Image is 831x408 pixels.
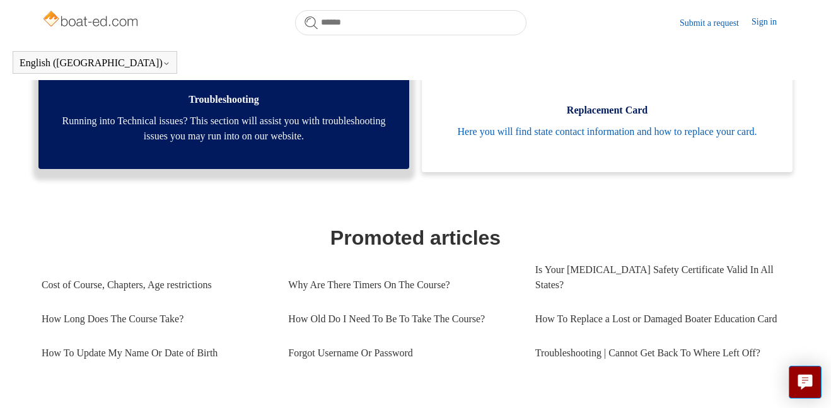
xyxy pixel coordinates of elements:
span: Troubleshooting [57,92,390,107]
a: Cost of Course, Chapters, Age restrictions [42,268,269,302]
button: English ([GEOGRAPHIC_DATA]) [20,57,170,69]
a: How Old Do I Need To Be To Take The Course? [288,302,516,336]
a: How To Update My Name Or Date of Birth [42,336,269,370]
a: Sign in [752,15,789,30]
h1: Promoted articles [42,223,789,253]
a: Is Your [MEDICAL_DATA] Safety Certificate Valid In All States? [535,253,782,302]
button: Live chat [789,366,822,399]
a: Troubleshooting Running into Technical issues? This section will assist you with troubleshooting ... [38,61,409,169]
span: Running into Technical issues? This section will assist you with troubleshooting issues you may r... [57,114,390,144]
input: Search [295,10,526,35]
span: Here you will find state contact information and how to replace your card. [441,124,774,139]
a: Forgot Username Or Password [288,336,516,370]
span: Replacement Card [441,103,774,118]
a: How To Replace a Lost or Damaged Boater Education Card [535,302,782,336]
img: Boat-Ed Help Center home page [42,8,142,33]
a: Replacement Card Here you will find state contact information and how to replace your card. [422,64,793,172]
a: Submit a request [680,16,752,30]
a: How Long Does The Course Take? [42,302,269,336]
a: Why Are There Timers On The Course? [288,268,516,302]
a: Troubleshooting | Cannot Get Back To Where Left Off? [535,336,782,370]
